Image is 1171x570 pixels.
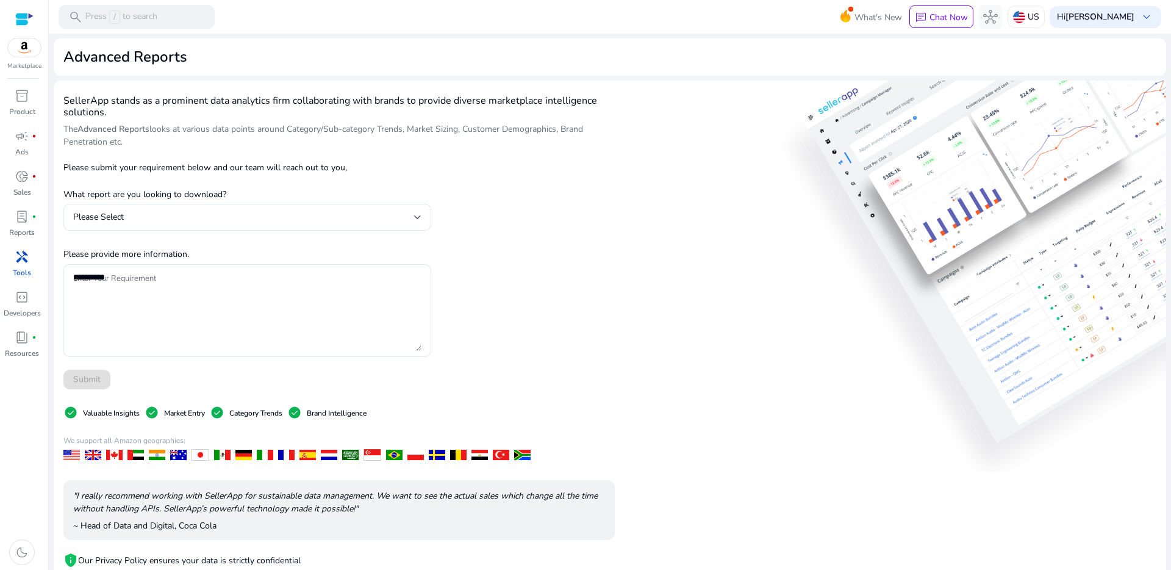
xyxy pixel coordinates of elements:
[63,405,78,420] span: check_circle
[63,95,615,118] h4: SellerApp stands as a prominent data analytics firm collaborating with brands to provide diverse ...
[77,123,149,135] b: Advanced Reports
[15,209,29,224] span: lab_profile
[9,227,35,238] p: Reports
[15,290,29,305] span: code_blocks
[78,554,301,567] p: Our Privacy Policy ensures your data is strictly confidential
[287,405,302,420] span: check_circle
[15,169,29,184] span: donut_small
[1057,13,1134,21] p: Hi
[63,553,78,568] mat-icon: privacy_tip
[85,10,157,24] p: Press to search
[1013,11,1025,23] img: us.svg
[15,545,29,560] span: dark_mode
[9,106,35,117] p: Product
[15,129,29,143] span: campaign
[63,123,615,148] p: The looks at various data points around Category/Sub-category Trends, Market Sizing, Customer Dem...
[13,187,31,198] p: Sales
[164,408,205,419] p: Market Entry
[4,308,41,319] p: Developers
[145,405,159,420] span: check_circle
[32,134,37,139] span: fiber_manual_record
[909,5,973,29] button: chatChat Now
[73,489,605,515] p: "I really recommend working with SellerApp for sustainable data management. We want to see the ac...
[8,38,41,57] img: amazon.svg
[5,348,39,359] p: Resources
[32,174,37,179] span: fiber_manual_record
[63,248,431,261] p: Please provide more information.
[915,12,927,24] span: chat
[32,214,37,219] span: fiber_manual_record
[15,146,29,157] p: Ads
[15,88,29,103] span: inventory_2
[307,408,367,419] p: Brand Intelligence
[63,435,615,446] p: We support all Amazon geographies:
[63,178,431,201] p: What report are you looking to download?
[1065,11,1134,23] b: [PERSON_NAME]
[229,408,282,419] p: Category Trends
[63,161,431,174] p: Please submit your requirement below and our team will reach out to you,
[983,10,998,24] span: hub
[210,405,224,420] span: check_circle
[1028,6,1039,27] p: US
[63,48,187,66] h2: Advanced Reports
[929,12,968,23] p: Chat Now
[13,267,31,278] p: Tools
[109,10,120,24] span: /
[7,62,41,71] p: Marketplace
[83,408,140,419] p: Valuable Insights
[73,211,124,223] span: Please Select
[32,335,37,340] span: fiber_manual_record
[15,250,29,264] span: handyman
[15,330,29,345] span: book_4
[68,10,83,24] span: search
[1139,10,1154,24] span: keyboard_arrow_down
[854,7,902,28] span: What's New
[73,519,605,532] p: ~ Head of Data and Digital, Coca Cola
[978,5,1003,29] button: hub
